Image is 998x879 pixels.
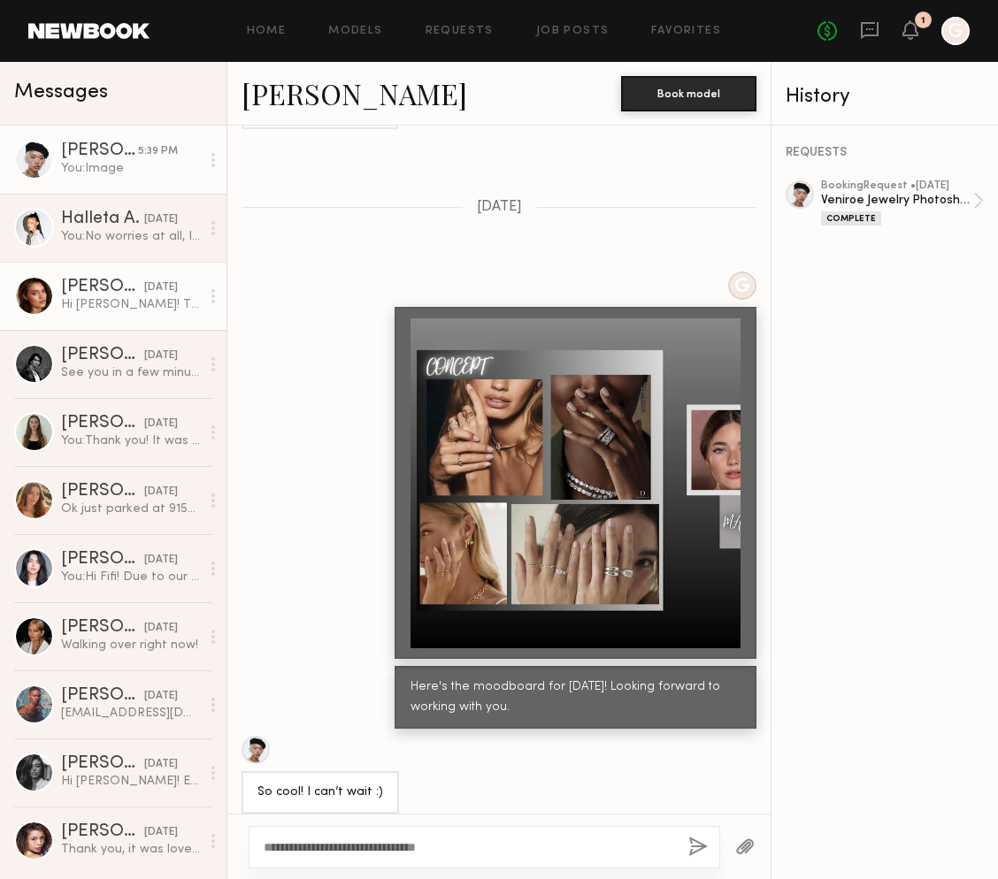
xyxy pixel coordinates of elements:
[247,26,287,37] a: Home
[144,824,178,841] div: [DATE]
[144,552,178,569] div: [DATE]
[61,142,138,160] div: [PERSON_NAME]
[61,160,200,177] div: You: Image
[144,416,178,432] div: [DATE]
[61,569,200,585] div: You: Hi Fifi! Due to our Photographer changing schedule, we will have to reschedule our shoot! I ...
[328,26,382,37] a: Models
[144,279,178,296] div: [DATE]
[61,279,144,296] div: [PERSON_NAME]
[61,705,200,722] div: [EMAIL_ADDRESS][DOMAIN_NAME]
[61,619,144,637] div: [PERSON_NAME]
[61,364,200,381] div: See you in a few minutes!
[61,210,144,228] div: Halleta A.
[477,200,522,215] span: [DATE]
[61,296,200,313] div: Hi [PERSON_NAME]! Thank you so much for letting me know and I hope to work with you in the future 🤍
[786,87,984,107] div: History
[242,74,467,112] a: [PERSON_NAME]
[61,841,200,858] div: Thank you, it was lovely working together and have a great day!
[257,783,383,803] div: So cool! I can’t wait :)
[786,147,984,159] div: REQUESTS
[61,228,200,245] div: You: No worries at all, I appreciate you letting me know. Take care
[61,637,200,654] div: Walking over right now!
[138,143,178,160] div: 5:39 PM
[621,76,756,111] button: Book model
[61,687,144,705] div: [PERSON_NAME]
[921,16,925,26] div: 1
[61,415,144,432] div: [PERSON_NAME]
[61,773,200,790] div: Hi [PERSON_NAME]! Everything looks good 😊 I don’t think I have a plain long sleeve white shirt th...
[411,677,741,718] div: Here's the moodboard for [DATE]! Looking forward to working with you.
[621,85,756,100] a: Book model
[941,17,970,45] a: G
[144,348,178,364] div: [DATE]
[61,823,144,841] div: [PERSON_NAME]
[144,756,178,773] div: [DATE]
[61,347,144,364] div: [PERSON_NAME]
[821,180,984,225] a: bookingRequest •[DATE]Veniroe Jewelry PhotoshootComplete
[14,82,108,103] span: Messages
[821,211,881,225] div: Complete
[61,483,144,501] div: [PERSON_NAME]
[144,688,178,705] div: [DATE]
[144,620,178,637] div: [DATE]
[821,192,973,209] div: Veniroe Jewelry Photoshoot
[61,551,144,569] div: [PERSON_NAME]
[144,484,178,501] div: [DATE]
[61,501,200,517] div: Ok just parked at 9150 and going to walk over
[426,26,494,37] a: Requests
[61,755,144,773] div: [PERSON_NAME]
[536,26,610,37] a: Job Posts
[61,432,200,449] div: You: Thank you! It was a pleasure working with you as well.
[821,180,973,192] div: booking Request • [DATE]
[651,26,721,37] a: Favorites
[144,211,178,228] div: [DATE]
